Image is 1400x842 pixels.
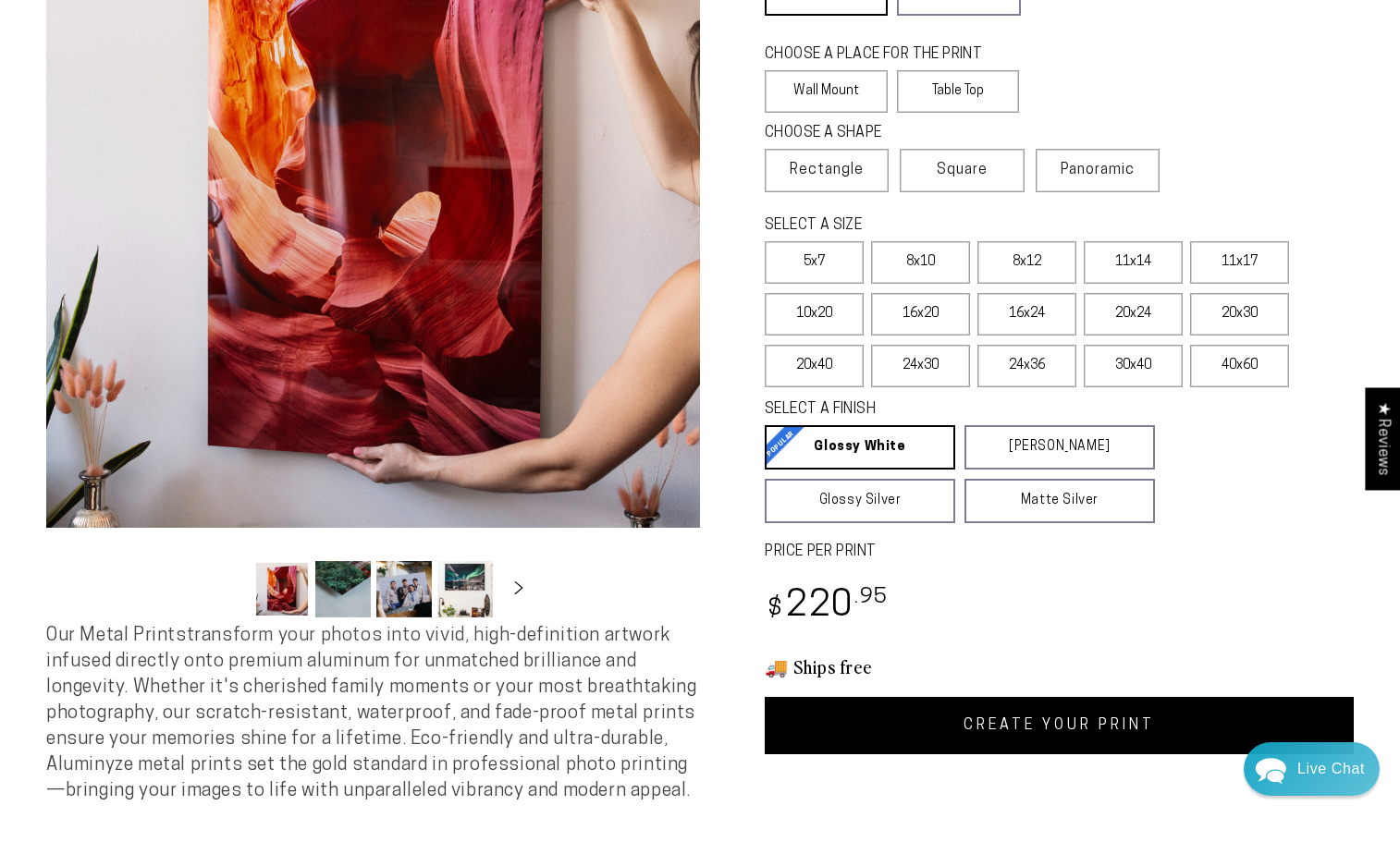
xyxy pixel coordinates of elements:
a: CREATE YOUR PRINT [765,697,1354,754]
label: 20x30 [1190,293,1289,336]
a: Glossy White [765,425,955,470]
legend: CHOOSE A SHAPE [765,123,1005,144]
label: 11x14 [1084,241,1183,284]
label: 30x40 [1084,345,1183,387]
span: Rectangle [790,159,864,181]
h3: 🚚 Ships free [765,654,1354,678]
label: 10x20 [765,293,864,336]
label: 8x12 [977,241,1076,284]
label: 40x60 [1190,345,1289,387]
legend: CHOOSE A PLACE FOR THE PRINT [765,44,1002,66]
div: Chat widget toggle [1244,742,1380,796]
bdi: 220 [765,589,888,625]
span: Square [937,159,988,181]
label: Wall Mount [765,70,888,113]
label: 5x7 [765,241,864,284]
label: 20x24 [1084,293,1183,336]
legend: SELECT A SIZE [765,215,1111,237]
label: 24x36 [977,345,1076,387]
button: Slide right [498,568,539,609]
button: Load image 1 in gallery view [254,561,310,617]
sup: .95 [854,587,888,608]
div: Contact Us Directly [1297,742,1365,796]
a: Matte Silver [964,479,1155,523]
span: $ [768,597,783,622]
span: Our Metal Prints transform your photos into vivid, high-definition artwork infused directly onto ... [46,627,696,800]
label: PRICE PER PRINT [765,542,1354,563]
div: Click to open Judge.me floating reviews tab [1365,387,1400,490]
button: Load image 3 in gallery view [376,561,432,617]
a: [PERSON_NAME] [964,425,1155,470]
a: Glossy Silver [765,479,955,523]
legend: SELECT A FINISH [765,399,1111,421]
label: 11x17 [1190,241,1289,284]
label: 8x10 [871,241,970,284]
label: Table Top [897,70,1020,113]
label: 24x30 [871,345,970,387]
label: 16x20 [871,293,970,336]
label: 16x24 [977,293,1076,336]
span: Panoramic [1061,163,1135,177]
button: Load image 4 in gallery view [437,561,493,617]
button: Load image 2 in gallery view [315,561,371,617]
button: Slide left [208,568,249,609]
label: 20x40 [765,345,864,387]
